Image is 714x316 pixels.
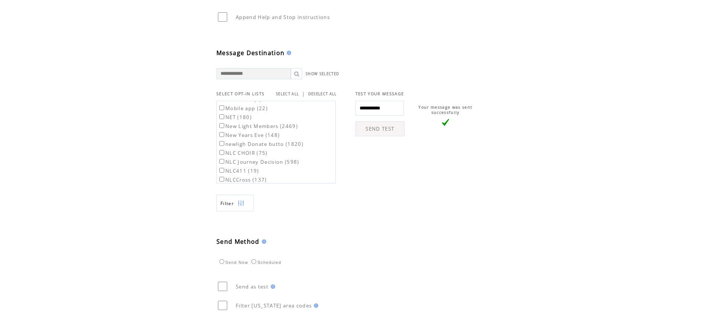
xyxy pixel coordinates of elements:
[219,259,224,264] input: Send Now
[219,168,224,173] input: NLC411 (19)
[218,167,259,174] label: NLC411 (19)
[251,259,256,264] input: Scheduled
[306,71,339,76] a: SHOW SELECTED
[221,200,234,207] span: Show filters
[218,123,298,130] label: New Light Members (2469)
[236,283,268,290] span: Send as test
[219,177,224,182] input: NLCCross (137)
[216,237,260,246] span: Send Method
[312,303,318,308] img: help.gif
[218,159,299,165] label: NLC Journey Decision (598)
[218,260,248,265] label: Send Now
[219,114,224,119] input: NET (180)
[302,90,305,97] span: |
[218,150,268,156] label: NLC CHOIR (75)
[219,105,224,110] input: Mobile app (22)
[284,51,291,55] img: help.gif
[218,176,267,183] label: NLCCross (137)
[219,123,224,128] input: New Light Members (2469)
[218,114,252,121] label: NET (180)
[442,119,449,126] img: vLarge.png
[216,49,284,57] span: Message Destination
[216,195,254,211] a: Filter
[219,159,224,164] input: NLC Journey Decision (598)
[238,195,244,212] img: filters.png
[356,121,405,136] a: SEND TEST
[236,302,312,309] span: Filter [US_STATE] area codes
[218,141,303,147] label: newligh Donate butto (1820)
[219,150,224,155] input: NLC CHOIR (75)
[418,105,472,115] span: Your message was sent successfully
[250,260,281,265] label: Scheduled
[356,91,404,96] span: TEST YOUR MESSAGE
[268,284,275,289] img: help.gif
[276,92,299,96] a: SELECT ALL
[219,141,224,146] input: newligh Donate butto (1820)
[236,14,330,20] span: Append Help and Stop instructions
[218,105,268,112] label: Mobile app (22)
[216,91,264,96] span: SELECT OPT-IN LISTS
[260,239,266,244] img: help.gif
[308,92,337,96] a: DESELECT ALL
[218,132,280,138] label: New Years Eve (148)
[219,132,224,137] input: New Years Eve (148)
